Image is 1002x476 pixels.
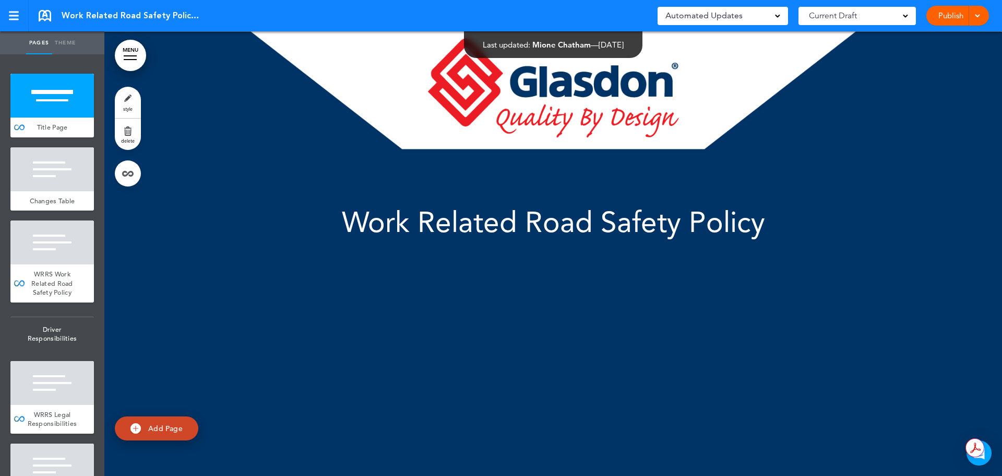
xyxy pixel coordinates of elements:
[115,40,146,71] a: MENU
[52,31,78,54] a: Theme
[10,191,94,211] a: Changes Table
[14,416,25,422] img: infinity_blue.svg
[809,8,857,23] span: Current Draft
[10,317,94,351] span: Driver Responsibilities
[342,205,765,239] span: Work Related Road Safety Policy
[28,410,77,428] span: WRRS Legal Responsibilities
[30,196,75,205] span: Changes Table
[10,264,94,303] a: WRRS Work Related Road Safety Policy
[665,8,743,23] span: Automated Updates
[483,41,624,49] div: —
[130,423,141,434] img: add.svg
[934,6,967,26] a: Publish
[115,416,198,441] a: Add Page
[532,40,591,50] span: Mione Chatham
[26,31,52,54] a: Pages
[10,118,94,137] a: Title Page
[121,137,135,144] span: delete
[483,40,530,50] span: Last updated:
[10,405,94,434] a: WRRS Legal Responsibilities
[31,270,73,297] span: WRRS Work Related Road Safety Policy
[115,87,141,118] a: style
[14,124,25,130] img: infinity_blue.svg
[123,106,133,112] span: style
[62,10,202,21] span: Work Related Road Safety Policy and Declaration
[148,424,183,433] span: Add Page
[37,123,68,132] span: Title Page
[115,119,141,150] a: delete
[599,40,624,50] span: [DATE]
[14,281,25,286] img: infinity_blue.svg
